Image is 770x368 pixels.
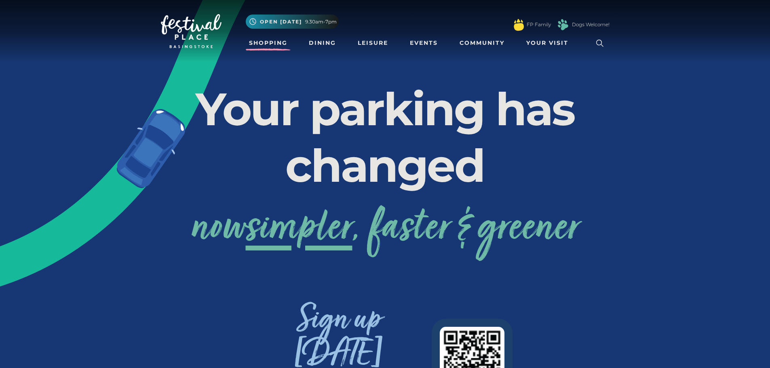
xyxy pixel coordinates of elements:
[246,15,339,29] button: Open [DATE] 9.30am-7pm
[246,197,352,261] span: simpler
[523,36,576,50] a: Your Visit
[305,18,337,25] span: 9.30am-7pm
[246,36,291,50] a: Shopping
[572,21,610,28] a: Dogs Welcome!
[260,18,302,25] span: Open [DATE]
[526,39,568,47] span: Your Visit
[456,36,508,50] a: Community
[407,36,441,50] a: Events
[527,21,551,28] a: FP Family
[161,14,222,48] img: Festival Place Logo
[306,36,339,50] a: Dining
[161,81,610,194] h2: Your parking has changed
[354,36,391,50] a: Leisure
[191,197,579,261] a: nowsimpler, faster & greener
